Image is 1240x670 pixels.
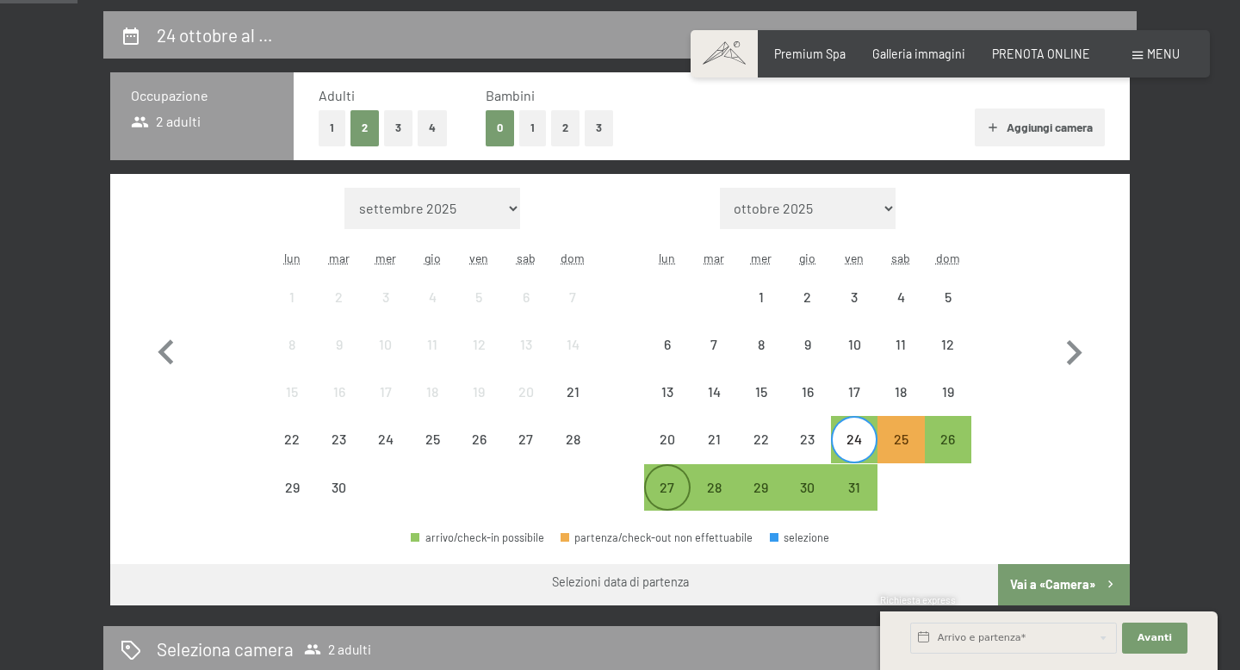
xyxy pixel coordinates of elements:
abbr: venerdì [469,251,488,265]
div: 19 [457,385,500,428]
div: arrivo/check-in possibile [411,532,544,543]
div: partenza/check-out non effettuabile [363,321,409,368]
div: Fri Oct 10 2025 [831,321,877,368]
button: 3 [384,110,412,146]
div: Sun Sep 07 2025 [549,273,596,319]
div: Sat Sep 06 2025 [503,273,549,319]
div: 8 [270,338,313,381]
abbr: giovedì [425,251,441,265]
div: partenza/check-out non effettuabile [925,321,971,368]
div: 19 [927,385,970,428]
div: partenza/check-out possibile [831,416,877,462]
div: partenza/check-out non effettuabile [784,416,831,462]
div: 11 [411,338,454,381]
div: partenza/check-out non effettuabile [549,321,596,368]
div: 3 [833,290,876,333]
div: 8 [739,338,782,381]
abbr: mercoledì [751,251,772,265]
div: Sat Sep 27 2025 [503,416,549,462]
abbr: venerdì [845,251,864,265]
div: Wed Oct 29 2025 [737,464,784,511]
div: 5 [457,290,500,333]
div: Tue Oct 21 2025 [691,416,737,462]
div: 21 [551,385,594,428]
abbr: sabato [517,251,536,265]
div: Sat Oct 25 2025 [877,416,924,462]
div: Thu Oct 16 2025 [784,369,831,415]
div: 1 [739,290,782,333]
div: 30 [317,481,360,524]
div: Sat Sep 20 2025 [503,369,549,415]
div: partenza/check-out possibile [691,464,737,511]
div: partenza/check-out non effettuabile [549,369,596,415]
div: partenza/check-out non effettuabile [315,321,362,368]
div: partenza/check-out possibile [784,464,831,511]
div: 13 [646,385,689,428]
div: partenza/check-out non effettuabile [315,273,362,319]
div: 15 [739,385,782,428]
abbr: domenica [936,251,960,265]
button: Mese precedente [141,188,191,512]
div: Mon Sep 22 2025 [269,416,315,462]
span: 2 adulti [304,641,371,658]
div: partenza/check-out non effettuabile [456,321,502,368]
div: Wed Sep 10 2025 [363,321,409,368]
span: 2 adulti [131,112,201,131]
div: partenza/check-out non effettuabile [315,416,362,462]
div: Wed Sep 24 2025 [363,416,409,462]
span: Avanti [1138,631,1172,645]
div: 30 [786,481,829,524]
div: Sun Oct 19 2025 [925,369,971,415]
abbr: mercoledì [375,251,396,265]
div: partenza/check-out non è effettuabile, poiché non è stato raggiunto il soggiorno minimo richiesto [877,416,924,462]
div: Mon Sep 15 2025 [269,369,315,415]
div: Sun Sep 21 2025 [549,369,596,415]
h2: Seleziona camera [157,636,294,661]
div: Fri Sep 12 2025 [456,321,502,368]
div: partenza/check-out non effettuabile [363,416,409,462]
div: partenza/check-out non effettuabile [549,273,596,319]
div: 14 [551,338,594,381]
div: Wed Oct 22 2025 [737,416,784,462]
div: Mon Oct 20 2025 [644,416,691,462]
div: partenza/check-out non effettuabile [456,369,502,415]
div: partenza/check-out non effettuabile [269,416,315,462]
div: Mon Oct 13 2025 [644,369,691,415]
div: partenza/check-out non effettuabile [549,416,596,462]
div: Mon Sep 01 2025 [269,273,315,319]
h2: 24 ottobre al … [157,24,273,46]
div: 27 [646,481,689,524]
div: partenza/check-out non effettuabile [691,416,737,462]
div: partenza/check-out non effettuabile [269,321,315,368]
div: partenza/check-out non effettuabile [691,369,737,415]
div: 1 [270,290,313,333]
span: Richiesta express [880,594,956,605]
div: Tue Sep 16 2025 [315,369,362,415]
div: 10 [833,338,876,381]
div: 21 [692,432,735,475]
div: partenza/check-out non effettuabile [315,464,362,511]
button: Aggiungi camera [975,109,1105,146]
div: 18 [411,385,454,428]
div: 5 [927,290,970,333]
a: Galleria immagini [872,47,965,61]
div: Sat Oct 04 2025 [877,273,924,319]
div: 16 [786,385,829,428]
span: Menu [1147,47,1180,61]
span: Bambini [486,87,535,103]
button: 0 [486,110,514,146]
div: partenza/check-out non effettuabile [737,321,784,368]
div: partenza/check-out non effettuabile [363,369,409,415]
div: 28 [551,432,594,475]
div: Wed Sep 17 2025 [363,369,409,415]
div: 29 [739,481,782,524]
div: partenza/check-out non effettuabile [831,321,877,368]
div: partenza/check-out non effettuabile [784,273,831,319]
div: Fri Sep 05 2025 [456,273,502,319]
div: 24 [364,432,407,475]
div: 27 [505,432,548,475]
div: 4 [411,290,454,333]
div: Tue Sep 30 2025 [315,464,362,511]
div: partenza/check-out non effettuabile [644,416,691,462]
